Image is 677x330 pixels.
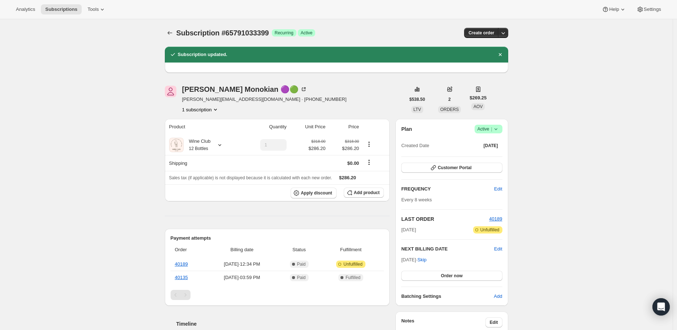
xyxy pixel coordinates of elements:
button: Create order [464,28,498,38]
span: Billing date [208,246,276,253]
button: Edit [485,317,502,327]
span: Unfulfilled [343,261,363,267]
span: Help [609,7,619,12]
span: AOV [474,104,483,109]
span: Status [280,246,318,253]
span: Sales tax (if applicable) is not displayed because it is calculated with each new order. [169,175,332,180]
span: Jessica Monokian 🟣🟢 [165,86,176,97]
button: Help [597,4,630,14]
div: Open Intercom Messenger [652,298,670,316]
span: Fulfilled [346,275,360,280]
span: [DATE] [401,226,416,233]
th: Price [327,119,361,135]
span: [DATE] [484,143,498,149]
button: Product actions [182,106,219,113]
button: 40189 [489,215,502,223]
small: $318.00 [311,139,325,143]
span: Every 8 weeks [401,197,432,202]
h6: Batching Settings [401,293,494,300]
span: | [491,126,492,132]
span: Analytics [16,7,35,12]
span: Apply discount [301,190,332,196]
span: Paid [297,275,306,280]
span: $286.20 [339,175,356,180]
span: Order now [441,273,463,279]
button: Settings [632,4,665,14]
th: Unit Price [289,119,328,135]
span: Create order [468,30,494,36]
small: 12 Bottles [189,146,208,151]
span: [PERSON_NAME][EMAIL_ADDRESS][DOMAIN_NAME] · [PHONE_NUMBER] [182,96,347,103]
a: 40135 [175,275,188,280]
button: Dismiss notification [495,50,505,60]
button: Subscriptions [165,28,175,38]
span: $538.50 [410,97,425,102]
span: $286.20 [330,145,359,152]
h2: LAST ORDER [401,215,489,223]
span: Skip [417,256,427,263]
span: [DATE] · 12:34 PM [208,261,276,268]
nav: Pagination [171,290,384,300]
button: Customer Portal [401,163,502,173]
span: Settings [644,7,661,12]
button: Apply discount [291,188,337,198]
span: 2 [448,97,451,102]
h2: Subscription updated. [178,51,227,58]
span: Unfulfilled [480,227,500,233]
span: Paid [297,261,306,267]
span: Created Date [401,142,429,149]
button: [DATE] [479,141,502,151]
h2: Payment attempts [171,235,384,242]
a: 40189 [489,216,502,222]
span: Tools [87,7,99,12]
div: [PERSON_NAME] Monokian 🟣🟢 [182,86,307,93]
span: $0.00 [347,160,359,166]
h2: Timeline [176,320,390,327]
button: Skip [413,254,431,266]
button: Edit [490,183,506,195]
span: Active [477,125,500,133]
div: Wine Club [184,138,211,152]
h2: FREQUENCY [401,185,494,193]
h3: Notes [401,317,485,327]
button: Edit [494,245,502,253]
small: $318.00 [345,139,359,143]
button: Order now [401,271,502,281]
th: Product [165,119,240,135]
button: Tools [83,4,110,14]
a: 40189 [175,261,188,267]
button: Subscriptions [41,4,82,14]
span: Subscriptions [45,7,77,12]
button: Analytics [12,4,39,14]
span: Edit [494,185,502,193]
th: Quantity [240,119,289,135]
h2: NEXT BILLING DATE [401,245,494,253]
span: Active [301,30,313,36]
button: $538.50 [405,94,429,104]
span: ORDERS [440,107,459,112]
button: Product actions [363,140,375,148]
span: Recurring [275,30,293,36]
span: $286.20 [308,145,325,152]
button: Add [489,291,506,302]
h2: Plan [401,125,412,133]
span: LTV [414,107,421,112]
button: Add product [344,188,384,198]
span: Add [494,293,502,300]
img: product img [169,138,184,152]
button: Shipping actions [363,158,375,166]
span: [DATE] · 03:59 PM [208,274,276,281]
span: Fulfillment [322,246,380,253]
span: [DATE] · [401,257,427,262]
span: Edit [490,320,498,325]
span: Subscription #65791033399 [176,29,269,37]
span: Add product [354,190,380,196]
span: $269.25 [470,94,487,102]
span: Customer Portal [438,165,471,171]
th: Order [171,242,206,258]
button: 2 [444,94,455,104]
th: Shipping [165,155,240,171]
